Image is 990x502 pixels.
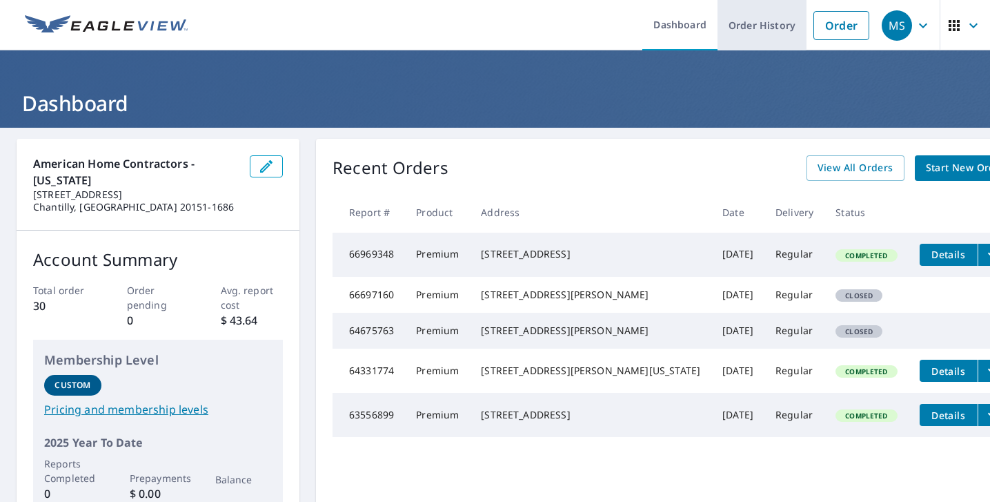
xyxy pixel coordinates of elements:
[711,192,764,233] th: Date
[333,155,448,181] p: Recent Orders
[130,485,187,502] p: $ 0.00
[44,351,272,369] p: Membership Level
[928,365,969,378] span: Details
[405,192,470,233] th: Product
[17,89,973,117] h1: Dashboard
[405,349,470,393] td: Premium
[711,277,764,313] td: [DATE]
[333,313,405,349] td: 64675763
[130,471,187,485] p: Prepayments
[764,277,824,313] td: Regular
[55,379,90,392] p: Custom
[711,349,764,393] td: [DATE]
[25,15,188,36] img: EV Logo
[481,247,700,261] div: [STREET_ADDRESS]
[764,313,824,349] td: Regular
[837,367,895,376] span: Completed
[764,349,824,393] td: Regular
[127,283,190,312] p: Order pending
[333,277,405,313] td: 66697160
[920,244,978,266] button: detailsBtn-66969348
[928,409,969,422] span: Details
[33,189,239,201] p: [STREET_ADDRESS]
[928,248,969,261] span: Details
[33,298,96,314] p: 30
[44,434,272,451] p: 2025 Year To Date
[333,393,405,437] td: 63556899
[333,192,405,233] th: Report #
[333,349,405,393] td: 64331774
[711,233,764,277] td: [DATE]
[470,192,711,233] th: Address
[481,364,700,378] div: [STREET_ADDRESS][PERSON_NAME][US_STATE]
[221,312,284,329] p: $ 43.64
[837,251,895,260] span: Completed
[215,472,273,487] p: Balance
[33,283,96,298] p: Total order
[711,393,764,437] td: [DATE]
[920,404,978,426] button: detailsBtn-63556899
[405,313,470,349] td: Premium
[764,393,824,437] td: Regular
[882,10,912,41] div: MS
[764,233,824,277] td: Regular
[837,411,895,421] span: Completed
[44,485,101,502] p: 0
[764,192,824,233] th: Delivery
[837,327,881,336] span: Closed
[481,324,700,338] div: [STREET_ADDRESS][PERSON_NAME]
[333,233,405,277] td: 66969348
[813,11,869,40] a: Order
[806,155,904,181] a: View All Orders
[481,408,700,422] div: [STREET_ADDRESS]
[405,393,470,437] td: Premium
[44,401,272,418] a: Pricing and membership levels
[33,247,283,272] p: Account Summary
[33,201,239,213] p: Chantilly, [GEOGRAPHIC_DATA] 20151-1686
[711,313,764,349] td: [DATE]
[221,283,284,312] p: Avg. report cost
[837,291,881,300] span: Closed
[481,288,700,302] div: [STREET_ADDRESS][PERSON_NAME]
[405,277,470,313] td: Premium
[920,360,978,382] button: detailsBtn-64331774
[405,233,470,277] td: Premium
[127,312,190,329] p: 0
[33,155,239,189] p: American Home Contractors - [US_STATE]
[824,192,908,233] th: Status
[44,456,101,485] p: Reports Completed
[818,160,893,177] span: View All Orders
